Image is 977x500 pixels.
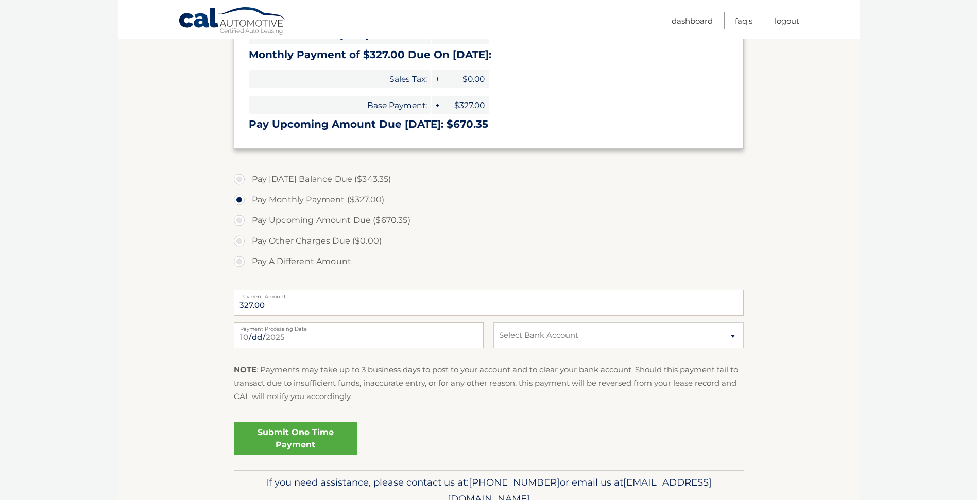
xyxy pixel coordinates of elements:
[234,189,744,210] label: Pay Monthly Payment ($327.00)
[249,96,431,114] span: Base Payment:
[178,7,286,37] a: Cal Automotive
[775,12,799,29] a: Logout
[234,210,744,231] label: Pay Upcoming Amount Due ($670.35)
[672,12,713,29] a: Dashboard
[234,363,744,404] p: : Payments may take up to 3 business days to post to your account and to clear your bank account....
[432,96,442,114] span: +
[249,118,729,131] h3: Pay Upcoming Amount Due [DATE]: $670.35
[234,290,744,298] label: Payment Amount
[735,12,752,29] a: FAQ's
[234,231,744,251] label: Pay Other Charges Due ($0.00)
[432,70,442,88] span: +
[234,251,744,272] label: Pay A Different Amount
[234,290,744,316] input: Payment Amount
[442,96,489,114] span: $327.00
[249,70,431,88] span: Sales Tax:
[234,322,484,348] input: Payment Date
[234,322,484,331] label: Payment Processing Date
[249,48,729,61] h3: Monthly Payment of $327.00 Due On [DATE]:
[234,169,744,189] label: Pay [DATE] Balance Due ($343.35)
[442,70,489,88] span: $0.00
[234,365,256,374] strong: NOTE
[234,422,357,455] a: Submit One Time Payment
[469,476,560,488] span: [PHONE_NUMBER]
